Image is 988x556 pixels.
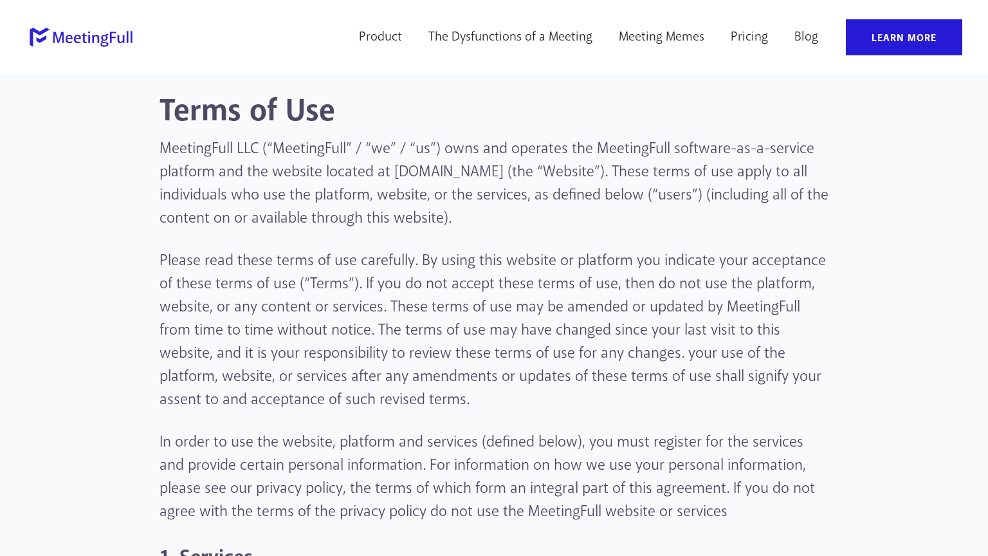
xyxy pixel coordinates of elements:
[610,19,713,55] a: Meeting Memes
[351,19,410,55] a: Product
[722,19,776,55] a: Pricing
[420,19,601,55] a: The Dysfunctions of a Meeting
[160,249,828,411] p: Please read these terms of use carefully. By using this website or platform you indicate your acc...
[160,431,828,523] p: In order to use the website, platform and services (defined below), you must register for the ser...
[846,19,962,55] a: Learn More
[786,19,827,55] a: Blog
[160,137,828,230] p: MeetingFull LLC (“MeetingFull” / “we” / “us”) owns and operates the MeetingFull software-as-a-ser...
[160,91,335,133] strong: Terms of Use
